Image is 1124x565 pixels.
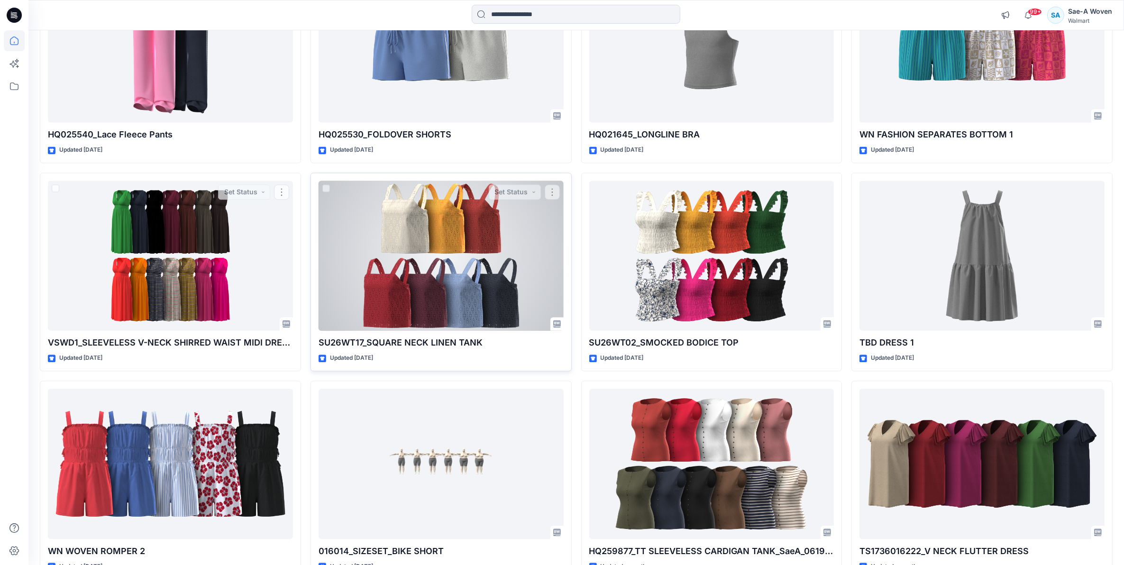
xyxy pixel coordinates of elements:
a: WN WOVEN ROMPER 2 [48,389,293,539]
p: Updated [DATE] [601,145,644,155]
a: 016014_SIZESET_BIKE SHORT [319,389,564,539]
div: Walmart [1068,17,1112,24]
p: VSWD1_SLEEVELESS V-NECK SHIRRED WAIST MIDI DRESS [48,336,293,349]
p: WN FASHION SEPARATES BOTTOM 1 [859,128,1105,141]
p: Updated [DATE] [59,145,102,155]
p: Updated [DATE] [871,353,914,363]
p: Updated [DATE] [601,353,644,363]
p: HQ021645_LONGLINE BRA [589,128,834,141]
p: TS1736016222_V NECK FLUTTER DRESS [859,545,1105,558]
p: 016014_SIZESET_BIKE SHORT [319,545,564,558]
p: WN WOVEN ROMPER 2 [48,545,293,558]
a: VSWD1_SLEEVELESS V-NECK SHIRRED WAIST MIDI DRESS [48,181,293,331]
a: TBD DRESS 1 [859,181,1105,331]
p: HQ025540_Lace Fleece Pants [48,128,293,141]
p: SU26WT02_SMOCKED BODICE TOP [589,336,834,349]
p: SU26WT17_SQUARE NECK LINEN TANK [319,336,564,349]
div: Sae-A Woven [1068,6,1112,17]
p: Updated [DATE] [330,145,373,155]
a: TS1736016222_V NECK FLUTTER DRESS [859,389,1105,539]
p: Updated [DATE] [871,145,914,155]
p: TBD DRESS 1 [859,336,1105,349]
p: HQ025530_FOLDOVER SHORTS [319,128,564,141]
span: 99+ [1028,8,1042,16]
p: Updated [DATE] [330,353,373,363]
p: HQ259877_TT SLEEVELESS CARDIGAN TANK_SaeA_061925 [589,545,834,558]
div: SA [1047,7,1064,24]
a: SU26WT17_SQUARE NECK LINEN TANK [319,181,564,331]
p: Updated [DATE] [59,353,102,363]
a: HQ259877_TT SLEEVELESS CARDIGAN TANK_SaeA_061925 [589,389,834,539]
a: SU26WT02_SMOCKED BODICE TOP [589,181,834,331]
